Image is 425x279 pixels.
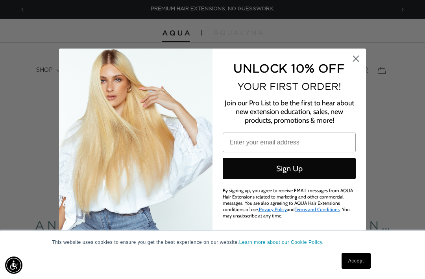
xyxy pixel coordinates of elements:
[233,62,345,75] span: UNLOCK 10% OFF
[342,253,371,269] a: Accept
[5,257,22,274] div: Accessibility Menu
[386,241,425,279] iframe: Chat Widget
[223,187,353,219] span: By signing up, you agree to receive EMAIL messages from AQUA Hair Extensions related to marketing...
[225,99,354,125] span: Join our Pro List to be the first to hear about new extension education, sales, new products, pro...
[259,206,287,212] a: Privacy Policy
[295,206,340,212] a: Terms and Conditions
[223,158,356,179] button: Sign Up
[52,239,373,246] p: This website uses cookies to ensure you get the best experience on our website.
[59,49,213,230] img: daab8b0d-f573-4e8c-a4d0-05ad8d765127.png
[223,133,356,152] input: Enter your email address
[237,81,341,92] span: YOUR FIRST ORDER!
[239,240,324,245] a: Learn more about our Cookie Policy.
[349,52,363,66] button: Close dialog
